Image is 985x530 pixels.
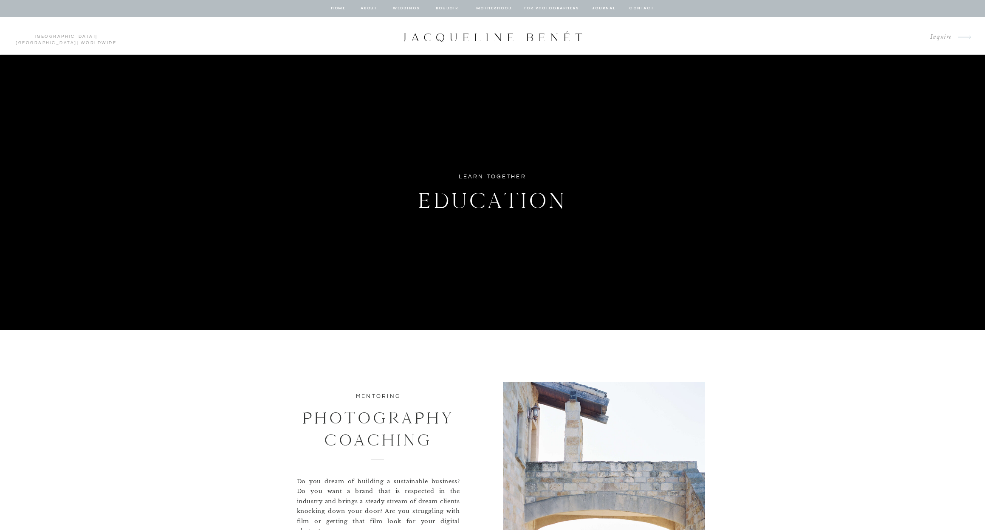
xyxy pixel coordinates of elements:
[16,41,77,45] a: [GEOGRAPHIC_DATA]
[330,5,347,12] a: home
[35,34,96,39] a: [GEOGRAPHIC_DATA]
[591,5,617,12] a: journal
[316,392,440,402] h2: mentoring
[435,5,460,12] a: BOUDOIR
[12,34,120,39] p: | | Worldwide
[923,31,952,43] a: Inquire
[360,5,378,12] a: about
[302,407,454,446] h3: PHOTOGRAPHY coaching
[423,172,562,182] h2: learn together
[628,5,655,12] a: contact
[392,5,421,12] a: Weddings
[370,183,615,213] h1: education
[524,5,579,12] a: for photographers
[476,5,511,12] a: Motherhood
